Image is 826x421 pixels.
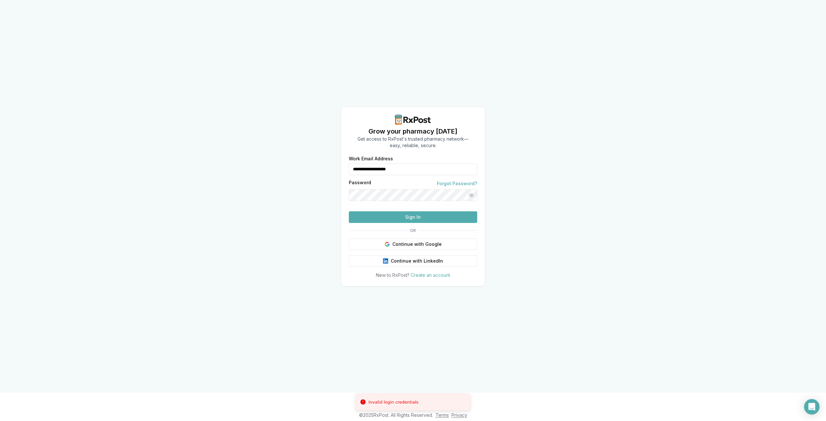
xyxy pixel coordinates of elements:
p: Get access to RxPost's trusted pharmacy network— easy, reliable, secure. [358,136,468,149]
button: Show password [466,189,477,201]
label: Work Email Address [349,156,477,161]
h1: Grow your pharmacy [DATE] [358,127,468,136]
a: Create an account [411,272,450,278]
button: Sign In [349,211,477,223]
div: Invalid login credentials [368,399,418,406]
img: Google [385,242,390,247]
button: Continue with LinkedIn [349,255,477,267]
div: Open Intercom Messenger [804,399,820,415]
a: Forgot Password? [437,180,477,187]
span: New to RxPost? [376,272,409,278]
img: RxPost Logo [392,115,434,125]
button: Continue with Google [349,238,477,250]
span: OR [408,228,418,233]
label: Password [349,180,371,187]
a: Terms [436,412,449,418]
img: LinkedIn [383,258,388,264]
a: Privacy [451,412,467,418]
